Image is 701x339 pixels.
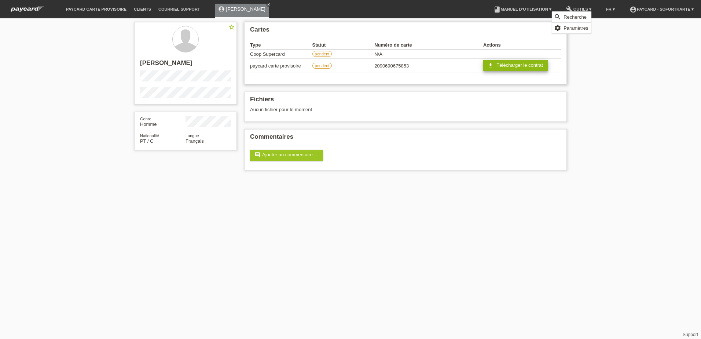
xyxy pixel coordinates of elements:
a: get_app Télécharger le contrat [483,60,548,71]
i: comment [254,152,260,158]
i: search [554,13,561,21]
th: Actions [483,41,561,50]
a: account_circlepaycard - Sofortkarte ▾ [626,7,697,11]
a: star_border [228,24,235,32]
h2: Commentaires [250,133,561,144]
div: Homme [140,116,186,127]
a: commentAjouter un commentaire ... [250,150,323,161]
label: pendent [312,51,332,57]
i: build [566,6,573,13]
span: Genre [140,117,151,121]
a: close [266,2,271,7]
a: bookManuel d’utilisation ▾ [490,7,555,11]
a: [PERSON_NAME] [226,6,265,12]
th: Numéro de carte [374,41,483,50]
a: Support [683,332,698,337]
i: star_border [228,24,235,30]
td: Coop Supercard [250,50,312,59]
span: Langue [186,134,199,138]
i: get_app [488,62,493,68]
th: Type [250,41,312,50]
h2: [PERSON_NAME] [140,59,231,70]
a: paycard Sofortkarte [7,8,48,14]
div: Aucun fichier pour le moment [250,107,474,112]
i: close [267,3,271,6]
i: book [493,6,501,13]
h2: Fichiers [250,96,561,107]
span: Français [186,138,204,144]
a: Clients [130,7,155,11]
span: Nationalité [140,134,159,138]
label: pendent [312,63,332,69]
i: account_circle [630,6,637,13]
img: paycard Sofortkarte [7,5,48,13]
td: 2090690675853 [374,59,483,73]
i: settings [554,24,561,32]
span: Portugal / C / 20.11.2003 [140,138,154,144]
a: FR ▾ [602,7,619,11]
a: paycard carte provisoire [62,7,130,11]
th: Statut [312,41,375,50]
td: N/A [374,50,483,59]
span: Recherche [562,12,588,21]
a: Courriel Support [155,7,203,11]
h2: Cartes [250,26,561,37]
span: Télécharger le contrat [496,62,543,68]
td: paycard carte provisoire [250,59,312,73]
a: buildOutils ▾ [562,7,595,11]
span: Paramètres [562,23,589,32]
